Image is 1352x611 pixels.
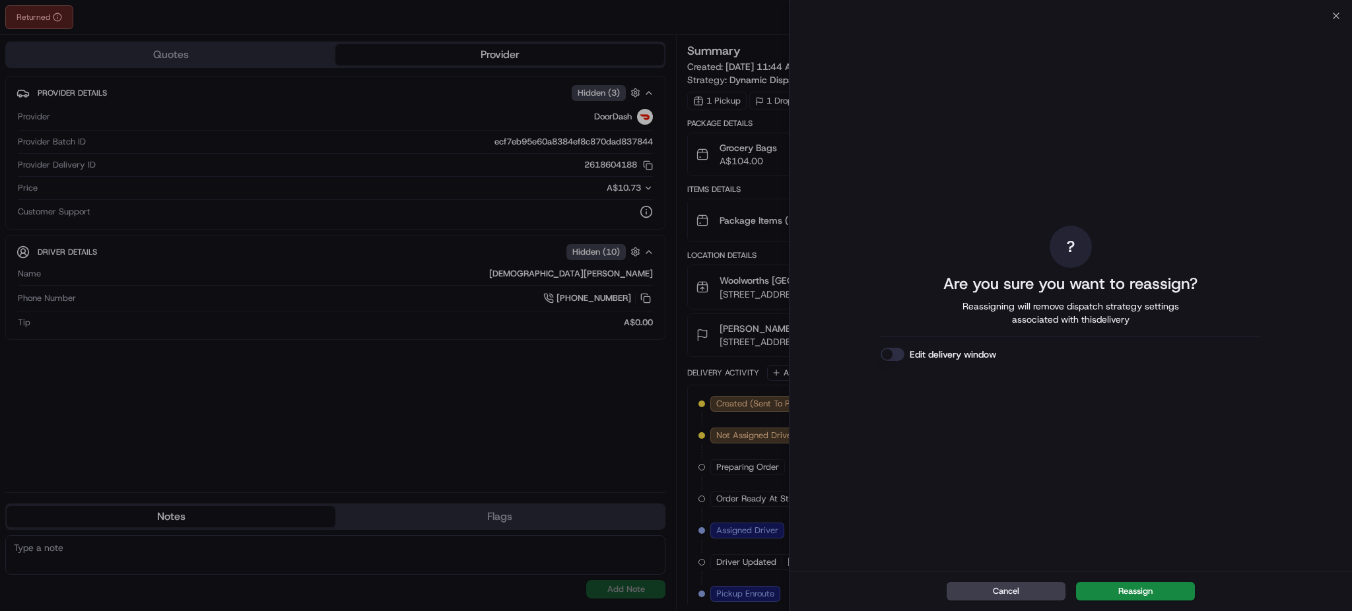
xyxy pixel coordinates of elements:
button: Cancel [947,582,1065,600]
div: ? [1050,226,1092,268]
span: Reassigning will remove dispatch strategy settings associated with this delivery [944,300,1198,326]
h2: Are you sure you want to reassign? [943,273,1198,294]
button: Reassign [1076,582,1195,600]
label: Edit delivery window [910,348,996,361]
